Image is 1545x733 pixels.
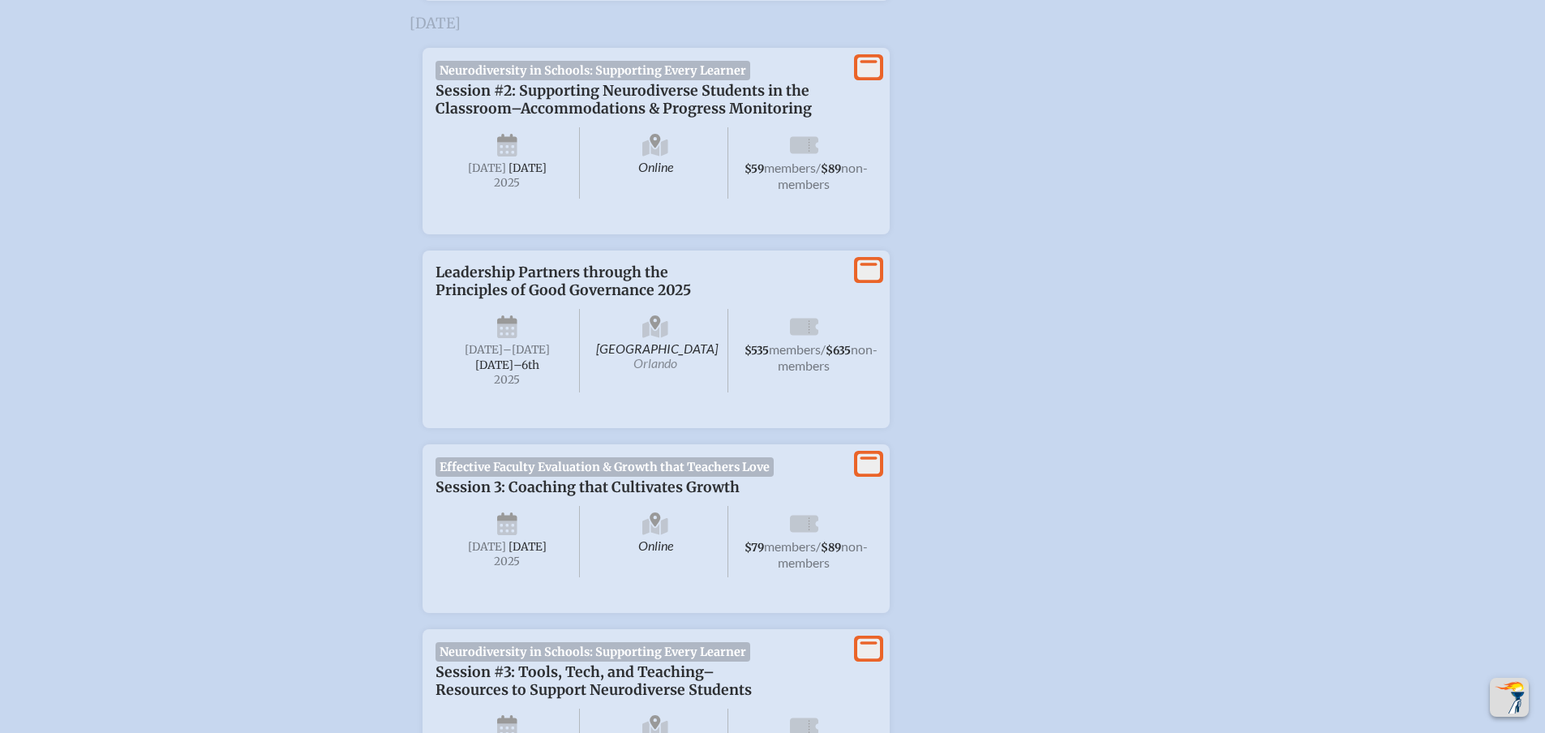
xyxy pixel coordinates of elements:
h3: [DATE] [410,15,1136,32]
span: $535 [745,344,769,358]
span: Online [583,127,728,199]
img: To the top [1493,681,1526,714]
span: Effective Faculty Evaluation & Growth that Teachers Love [436,457,775,477]
span: members [764,538,816,554]
span: $635 [826,344,851,358]
span: Neurodiversity in Schools: Supporting Every Learner [436,61,751,80]
span: –[DATE] [503,343,550,357]
span: non-members [778,160,868,191]
span: 2025 [448,555,567,568]
span: Online [583,506,728,577]
button: Scroll Top [1490,678,1529,717]
span: / [816,538,821,554]
span: $59 [745,162,764,176]
span: 2025 [448,374,567,386]
span: [DATE] [468,540,506,554]
span: [DATE] [509,161,547,175]
span: Session #2: Supporting Neurodiverse Students in the Classroom–Accommodations & Progress Monitoring [436,82,812,118]
span: / [816,160,821,175]
span: [DATE] [509,540,547,554]
span: Leadership Partners through the Principles of Good Governance 2025 [436,264,691,299]
span: Session #3: Tools, Tech, and Teaching–Resources to Support Neurodiverse Students [436,663,752,699]
span: members [769,341,821,357]
span: $79 [745,541,764,555]
span: / [821,341,826,357]
span: $89 [821,162,841,176]
span: members [764,160,816,175]
span: non-members [778,538,868,570]
span: [DATE]–⁠6th [475,358,539,372]
span: Session 3: Coaching that Cultivates Growth [436,478,740,496]
span: 2025 [448,177,567,189]
span: [GEOGRAPHIC_DATA] [583,309,728,392]
span: $89 [821,541,841,555]
span: [DATE] [465,343,503,357]
span: Orlando [633,355,677,371]
span: [DATE] [468,161,506,175]
span: non-members [778,341,878,373]
span: Neurodiversity in Schools: Supporting Every Learner [436,642,751,662]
